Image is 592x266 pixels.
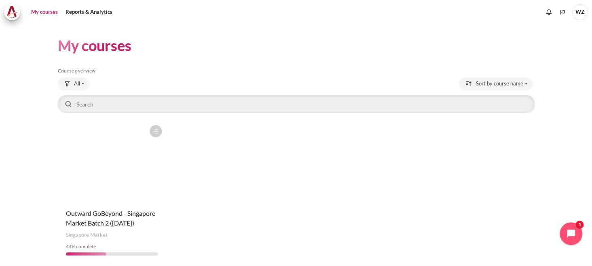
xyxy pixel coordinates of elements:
img: Architeck [6,6,18,18]
a: Architeck Architeck [4,4,24,20]
span: 44 [66,243,72,249]
span: WZ [572,4,588,20]
a: Outward GoBeyond - Singapore Market Batch 2 ([DATE]) [66,209,155,227]
div: % complete [66,243,158,250]
h5: Course overview [58,68,535,74]
span: Sort by course name [476,80,523,88]
div: Course overview controls [58,77,535,115]
a: Reports & Analytics [63,4,115,20]
a: My courses [28,4,61,20]
h1: My courses [58,36,131,55]
input: Search [58,95,535,113]
span: Singapore Market [66,231,108,239]
button: Languages [556,6,569,18]
a: User menu [572,4,588,20]
div: Show notification window with no new notifications [543,6,555,18]
button: Sorting drop-down menu [459,77,533,90]
button: Grouping drop-down menu [58,77,90,90]
span: All [74,80,80,88]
